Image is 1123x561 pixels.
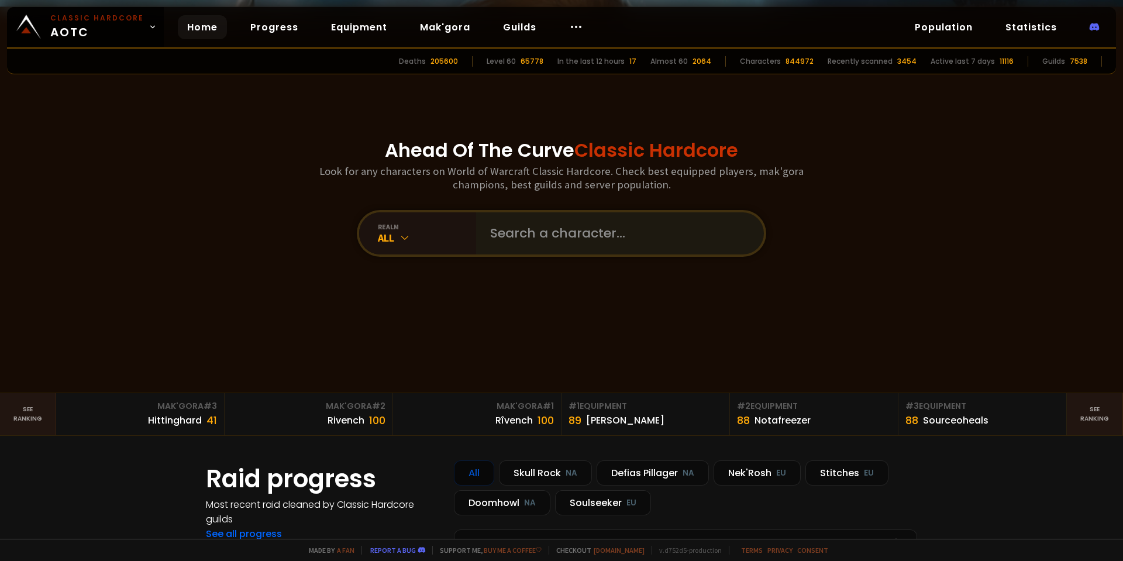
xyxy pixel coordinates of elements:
div: Equipment [737,400,891,412]
a: Consent [797,546,828,555]
div: [PERSON_NAME] [586,413,664,428]
h3: Look for any characters on World of Warcraft Classic Hardcore. Check best equipped players, mak'g... [315,164,808,191]
small: EU [864,467,874,479]
div: Recently scanned [828,56,893,67]
a: Guilds [494,15,546,39]
a: Home [178,15,227,39]
div: 88 [737,412,750,428]
div: All [378,231,476,245]
div: 41 [206,412,217,428]
div: 11116 [1000,56,1014,67]
div: Notafreezer [755,413,811,428]
a: #2Equipment88Notafreezer [730,393,898,435]
div: Deaths [399,56,426,67]
div: 88 [905,412,918,428]
div: Stitches [805,460,888,486]
small: NA [524,497,536,509]
div: Mak'Gora [400,400,554,412]
input: Search a character... [483,212,750,254]
h1: Ahead Of The Curve [385,136,738,164]
span: # 1 [543,400,554,412]
span: # 3 [204,400,217,412]
span: # 3 [905,400,919,412]
div: 844972 [786,56,814,67]
a: See all progress [206,527,282,541]
div: Mak'Gora [232,400,385,412]
div: Active last 7 days [931,56,995,67]
span: Classic Hardcore [574,137,738,163]
div: Nek'Rosh [714,460,801,486]
div: 65778 [521,56,543,67]
a: Report a bug [370,546,416,555]
span: AOTC [50,13,144,41]
div: Guilds [1042,56,1065,67]
a: Seeranking [1067,393,1123,435]
small: EU [776,467,786,479]
a: Privacy [767,546,793,555]
div: 7538 [1070,56,1087,67]
div: Equipment [905,400,1059,412]
div: 17 [629,56,636,67]
small: Classic Hardcore [50,13,144,23]
div: realm [378,222,476,231]
small: EU [626,497,636,509]
a: Progress [241,15,308,39]
a: Buy me a coffee [484,546,542,555]
span: Checkout [549,546,645,555]
div: Sourceoheals [923,413,988,428]
a: [DATE]zgpetri on godDefias Pillager8 /90 [454,529,917,560]
div: In the last 12 hours [557,56,625,67]
a: Mak'Gora#1Rîvench100 [393,393,561,435]
div: Characters [740,56,781,67]
h4: Most recent raid cleaned by Classic Hardcore guilds [206,497,440,526]
div: 89 [569,412,581,428]
a: [DOMAIN_NAME] [594,546,645,555]
div: 205600 [430,56,458,67]
div: Hittinghard [148,413,202,428]
div: Rivench [328,413,364,428]
a: a fan [337,546,354,555]
span: Made by [302,546,354,555]
h1: Raid progress [206,460,440,497]
div: Mak'Gora [63,400,217,412]
a: Statistics [996,15,1066,39]
a: Equipment [322,15,397,39]
a: Mak'Gora#2Rivench100 [225,393,393,435]
a: #1Equipment89[PERSON_NAME] [561,393,730,435]
a: Terms [741,546,763,555]
a: Classic HardcoreAOTC [7,7,164,47]
a: #3Equipment88Sourceoheals [898,393,1067,435]
div: Doomhowl [454,490,550,515]
div: Equipment [569,400,722,412]
span: Support me, [432,546,542,555]
small: NA [683,467,694,479]
div: Rîvench [495,413,533,428]
div: Level 60 [487,56,516,67]
a: Mak'gora [411,15,480,39]
div: Skull Rock [499,460,592,486]
div: 2064 [693,56,711,67]
span: v. d752d5 - production [652,546,722,555]
div: 100 [538,412,554,428]
div: All [454,460,494,486]
span: # 1 [569,400,580,412]
a: Mak'Gora#3Hittinghard41 [56,393,225,435]
span: # 2 [737,400,750,412]
div: 3454 [897,56,917,67]
div: Almost 60 [650,56,688,67]
small: NA [566,467,577,479]
div: Defias Pillager [597,460,709,486]
a: Population [905,15,982,39]
div: Soulseeker [555,490,651,515]
div: 100 [369,412,385,428]
span: # 2 [372,400,385,412]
